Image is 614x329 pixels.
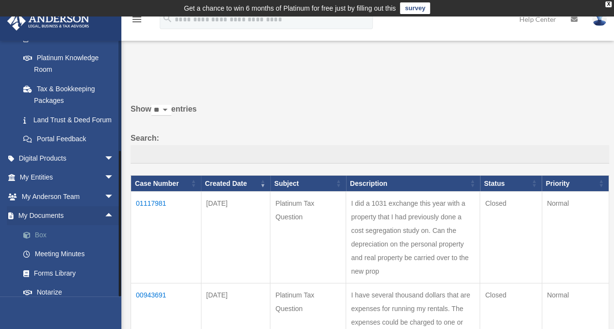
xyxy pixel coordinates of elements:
[14,245,129,264] a: Meeting Minutes
[400,2,430,14] a: survey
[201,192,270,283] td: [DATE]
[346,175,480,192] th: Description: activate to sort column ascending
[104,168,124,188] span: arrow_drop_down
[131,145,609,164] input: Search:
[14,79,124,110] a: Tax & Bookkeeping Packages
[7,148,129,168] a: Digital Productsarrow_drop_down
[346,192,480,283] td: I did a 1031 exchange this year with a property that I had previously done a cost segregation stu...
[14,263,129,283] a: Forms Library
[131,102,609,126] label: Show entries
[104,206,124,226] span: arrow_drop_up
[131,132,609,164] label: Search:
[605,1,612,7] div: close
[131,192,201,283] td: 01117981
[270,175,346,192] th: Subject: activate to sort column ascending
[131,14,143,25] i: menu
[4,12,92,31] img: Anderson Advisors Platinum Portal
[7,187,129,206] a: My Anderson Teamarrow_drop_down
[14,283,129,302] a: Notarize
[162,13,173,24] i: search
[14,225,129,245] a: Box
[7,206,129,226] a: My Documentsarrow_drop_up
[14,48,124,79] a: Platinum Knowledge Room
[201,175,270,192] th: Created Date: activate to sort column ascending
[14,110,124,130] a: Land Trust & Deed Forum
[131,17,143,25] a: menu
[7,168,129,187] a: My Entitiesarrow_drop_down
[14,130,124,149] a: Portal Feedback
[104,187,124,207] span: arrow_drop_down
[480,175,542,192] th: Status: activate to sort column ascending
[592,12,607,26] img: User Pic
[542,175,609,192] th: Priority: activate to sort column ascending
[131,175,201,192] th: Case Number: activate to sort column ascending
[104,148,124,168] span: arrow_drop_down
[542,192,609,283] td: Normal
[270,192,346,283] td: Platinum Tax Question
[151,105,171,116] select: Showentries
[184,2,396,14] div: Get a chance to win 6 months of Platinum for free just by filling out this
[480,192,542,283] td: Closed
